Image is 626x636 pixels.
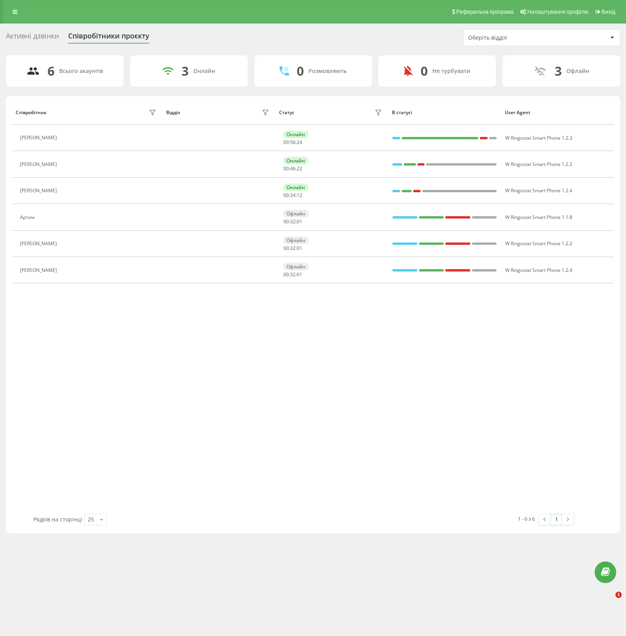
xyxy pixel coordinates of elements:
[290,271,296,278] span: 32
[505,135,572,141] span: W Ringostat Smart Phone 1.2.3
[16,110,47,115] div: Співробітник
[59,68,103,75] div: Всього акаунтів
[308,68,347,75] div: Розмовляють
[555,64,562,78] div: 3
[432,68,470,75] div: Не турбувати
[283,210,308,217] div: Офлайн
[283,192,289,199] span: 00
[527,9,588,15] span: Налаштування профілю
[283,140,302,145] div: : :
[20,188,59,193] div: [PERSON_NAME]
[505,187,572,194] span: W Ringostat Smart Phone 1.2.4
[88,516,94,523] div: 25
[550,514,562,525] a: 1
[283,237,308,244] div: Офлайн
[181,64,189,78] div: 3
[283,131,308,138] div: Онлайн
[290,139,296,146] span: 56
[20,215,36,220] div: Артем
[599,592,618,610] iframe: Intercom live chat
[283,157,308,164] div: Онлайн
[283,166,302,171] div: : :
[20,241,59,246] div: [PERSON_NAME]
[283,245,289,251] span: 00
[456,9,514,15] span: Реферальна програма
[193,68,215,75] div: Онлайн
[505,110,610,115] div: User Agent
[602,9,615,15] span: Вихід
[290,245,296,251] span: 32
[505,240,572,247] span: W Ringostat Smart Phone 1.2.2
[68,32,149,44] div: Співробітники проєкту
[297,64,304,78] div: 0
[505,267,572,273] span: W Ringostat Smart Phone 1.2.4
[283,165,289,172] span: 00
[290,192,296,199] span: 34
[290,218,296,225] span: 32
[421,64,428,78] div: 0
[297,192,302,199] span: 12
[166,110,180,115] div: Відділ
[615,592,622,598] span: 1
[283,184,308,191] div: Онлайн
[468,35,562,41] div: Оберіть відділ
[297,271,302,278] span: 01
[518,515,535,523] div: 1 - 6 з 6
[33,516,82,523] span: Рядків на сторінці
[283,246,302,251] div: : :
[392,110,497,115] div: В статусі
[283,263,308,270] div: Офлайн
[283,219,302,224] div: : :
[283,272,302,277] div: : :
[505,161,572,168] span: W Ringostat Smart Phone 1.2.2
[279,110,294,115] div: Статус
[6,32,59,44] div: Активні дзвінки
[283,193,302,198] div: : :
[297,165,302,172] span: 22
[297,245,302,251] span: 01
[290,165,296,172] span: 46
[566,68,589,75] div: Офлайн
[283,139,289,146] span: 09
[297,218,302,225] span: 01
[20,268,59,273] div: [PERSON_NAME]
[47,64,54,78] div: 6
[505,214,572,221] span: W Ringostat Smart Phone 1.1.8
[20,162,59,167] div: [PERSON_NAME]
[297,139,302,146] span: 24
[20,135,59,140] div: [PERSON_NAME]
[283,218,289,225] span: 00
[283,271,289,278] span: 00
